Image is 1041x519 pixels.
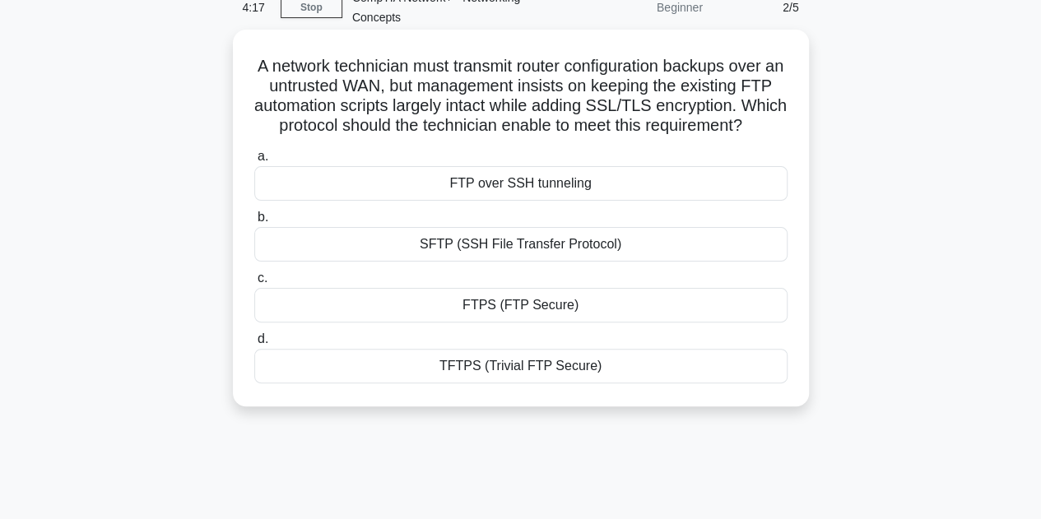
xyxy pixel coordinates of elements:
[258,149,268,163] span: a.
[258,210,268,224] span: b.
[258,331,268,345] span: d.
[253,56,789,137] h5: A network technician must transmit router configuration backups over an untrusted WAN, but manage...
[254,166,788,201] div: FTP over SSH tunneling
[254,227,788,262] div: SFTP (SSH File Transfer Protocol)
[254,288,788,322] div: FTPS (FTP Secure)
[258,271,267,285] span: c.
[254,349,788,383] div: TFTPS (Trivial FTP Secure)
